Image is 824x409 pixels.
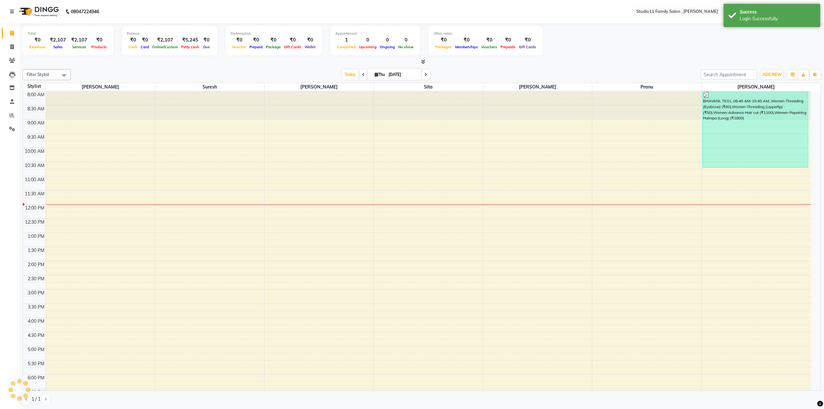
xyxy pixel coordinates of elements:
[763,72,782,77] span: ADD NEW
[180,45,201,49] span: Petty cash
[139,36,151,44] div: ₹0
[32,396,41,403] span: 1 / 1
[139,45,151,49] span: Card
[701,70,757,79] input: Search Appointment
[26,375,46,381] div: 6:00 PM
[26,389,46,395] div: 6:30 PM
[230,31,317,36] div: Redemption
[230,45,248,49] span: Voucher
[517,45,538,49] span: Gift Cards
[26,275,46,282] div: 2:30 PM
[761,70,783,79] button: ADD NEW
[264,36,282,44] div: ₹0
[52,45,64,49] span: Sales
[703,91,808,167] div: BHAVANI, TK01, 06:45 AM-10:45 AM, Women-Threading (Eyebrow) (₹60),Women-Threading (Upperlip) (₹50...
[127,45,139,49] span: Cash
[378,45,397,49] span: Ongoing
[26,120,46,126] div: 9:00 AM
[90,45,108,49] span: Products
[26,261,46,268] div: 2:00 PM
[740,9,815,15] div: Success
[90,36,108,44] div: ₹0
[592,83,701,91] span: Pranu
[387,70,419,79] input: 2025-09-04
[23,162,46,169] div: 10:30 AM
[70,45,88,49] span: Services
[28,31,108,36] div: Total
[26,91,46,98] div: 8:00 AM
[26,290,46,296] div: 3:00 PM
[201,45,211,49] span: Due
[282,45,303,49] span: Gift Cards
[483,83,592,91] span: [PERSON_NAME]
[127,36,139,44] div: ₹0
[47,36,69,44] div: ₹2,107
[303,36,317,44] div: ₹0
[335,36,357,44] div: 1
[480,45,499,49] span: Vouchers
[151,45,180,49] span: Online/Custom
[69,36,90,44] div: ₹2,107
[151,36,180,44] div: ₹2,107
[26,332,46,339] div: 4:30 PM
[282,36,303,44] div: ₹0
[26,134,46,141] div: 9:30 AM
[480,36,499,44] div: ₹0
[27,72,49,77] span: Filter Stylist
[264,45,282,49] span: Package
[155,83,264,91] span: Suresh
[434,31,538,36] div: Other sales
[23,176,46,183] div: 11:00 AM
[499,45,517,49] span: Prepaids
[434,36,454,44] div: ₹0
[26,318,46,325] div: 4:00 PM
[16,3,61,21] img: logo
[28,45,47,49] span: Expenses
[517,36,538,44] div: ₹0
[230,36,248,44] div: ₹0
[23,148,46,155] div: 10:00 AM
[454,45,480,49] span: Memberships
[26,233,46,240] div: 1:00 PM
[24,205,46,211] div: 12:00 PM
[127,31,212,36] div: Finance
[248,36,264,44] div: ₹0
[26,106,46,112] div: 8:30 AM
[335,45,357,49] span: Completed
[378,36,397,44] div: 0
[23,191,46,197] div: 11:30 AM
[335,31,415,36] div: Appointment
[46,83,155,91] span: [PERSON_NAME]
[26,360,46,367] div: 5:30 PM
[342,70,358,79] span: Today
[265,83,374,91] span: [PERSON_NAME]
[28,36,47,44] div: ₹0
[374,83,483,91] span: Sita
[357,36,378,44] div: 0
[303,45,317,49] span: Wallet
[248,45,264,49] span: Prepaid
[702,83,811,91] span: [PERSON_NAME]
[434,45,454,49] span: Packages
[454,36,480,44] div: ₹0
[397,45,415,49] span: No show
[373,72,387,77] span: Thu
[26,304,46,311] div: 3:30 PM
[71,3,99,21] b: 08047224946
[180,36,201,44] div: ₹5,245
[397,36,415,44] div: 0
[357,45,378,49] span: Upcoming
[740,15,815,22] div: Login Successfully.
[201,36,212,44] div: ₹0
[23,83,46,90] div: Stylist
[499,36,517,44] div: ₹0
[24,219,46,226] div: 12:30 PM
[26,247,46,254] div: 1:30 PM
[26,346,46,353] div: 5:00 PM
